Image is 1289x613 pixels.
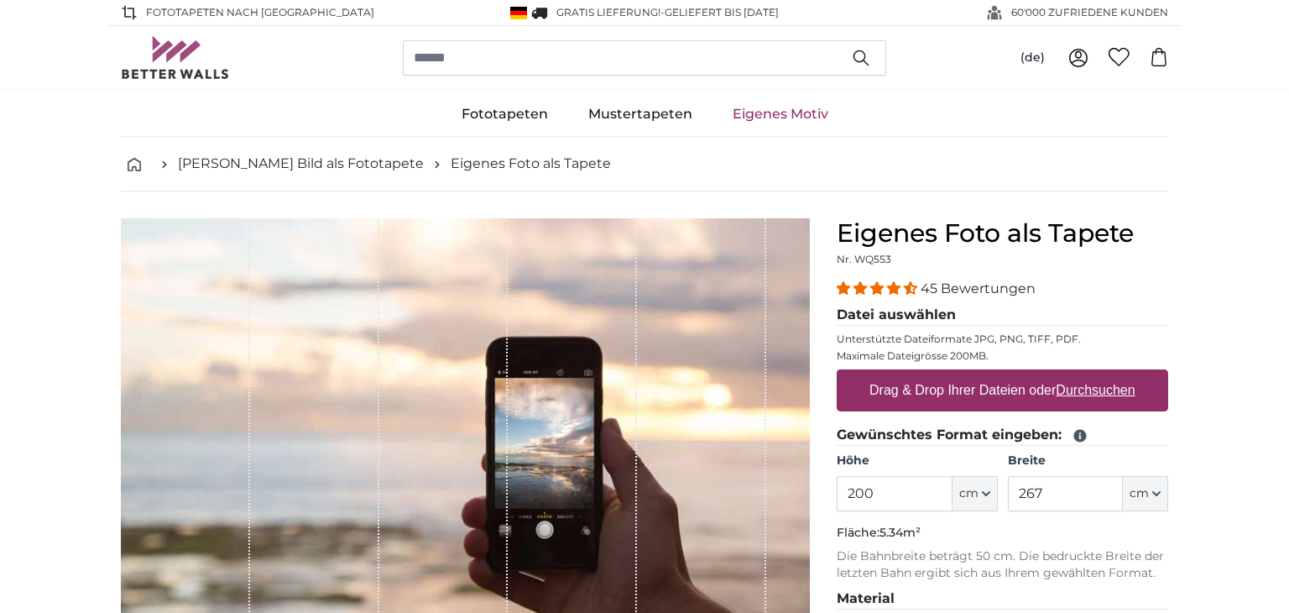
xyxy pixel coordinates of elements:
span: Nr. WQ553 [837,253,891,265]
a: Mustertapeten [568,92,712,136]
p: Die Bahnbreite beträgt 50 cm. Die bedruckte Breite der letzten Bahn ergibt sich aus Ihrem gewählt... [837,548,1168,582]
nav: breadcrumbs [121,137,1168,191]
button: (de) [1007,43,1058,73]
a: [PERSON_NAME] Bild als Fototapete [178,154,424,174]
span: cm [959,485,978,502]
label: Breite [1008,453,1168,469]
span: cm [1130,485,1149,502]
span: 4.36 stars [837,280,921,296]
a: Eigenes Foto als Tapete [451,154,611,174]
p: Unterstützte Dateiformate JPG, PNG, TIFF, PDF. [837,333,1168,346]
a: Fototapeten [441,92,568,136]
legend: Datei auswählen [837,305,1168,326]
button: cm [1123,476,1168,511]
p: Fläche: [837,525,1168,542]
a: Eigenes Motiv [712,92,848,136]
legend: Material [837,589,1168,610]
img: Deutschland [510,7,527,19]
span: Geliefert bis [DATE] [665,6,779,18]
span: - [660,6,779,18]
label: Drag & Drop Ihrer Dateien oder [863,374,1142,407]
label: Höhe [837,453,997,469]
span: 5.34m² [879,525,921,540]
span: 60'000 ZUFRIEDENE KUNDEN [1011,5,1168,20]
span: Fototapeten nach [GEOGRAPHIC_DATA] [146,5,374,20]
span: GRATIS Lieferung! [556,6,660,18]
legend: Gewünschtes Format eingeben: [837,425,1168,446]
u: Durchsuchen [1057,383,1135,397]
p: Maximale Dateigrösse 200MB. [837,349,1168,363]
img: Betterwalls [121,36,230,79]
span: 45 Bewertungen [921,280,1036,296]
button: cm [952,476,998,511]
h1: Eigenes Foto als Tapete [837,218,1168,249]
